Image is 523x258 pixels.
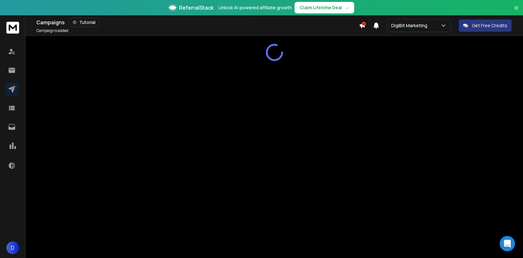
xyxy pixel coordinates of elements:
[179,4,213,12] span: ReferralStack
[472,22,507,29] p: Get Free Credits
[6,241,19,254] button: D
[459,19,512,32] button: Get Free Credits
[219,4,292,11] p: Unlock AI-powered affiliate growth
[345,4,349,11] span: →
[36,18,359,27] div: Campaigns
[295,2,354,13] button: Claim Lifetime Deal→
[391,22,430,29] p: DigiBit Marketing
[69,18,100,27] button: Tutorial
[36,28,68,33] p: Campaigns added
[512,4,520,19] button: Close banner
[500,236,515,251] div: Open Intercom Messenger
